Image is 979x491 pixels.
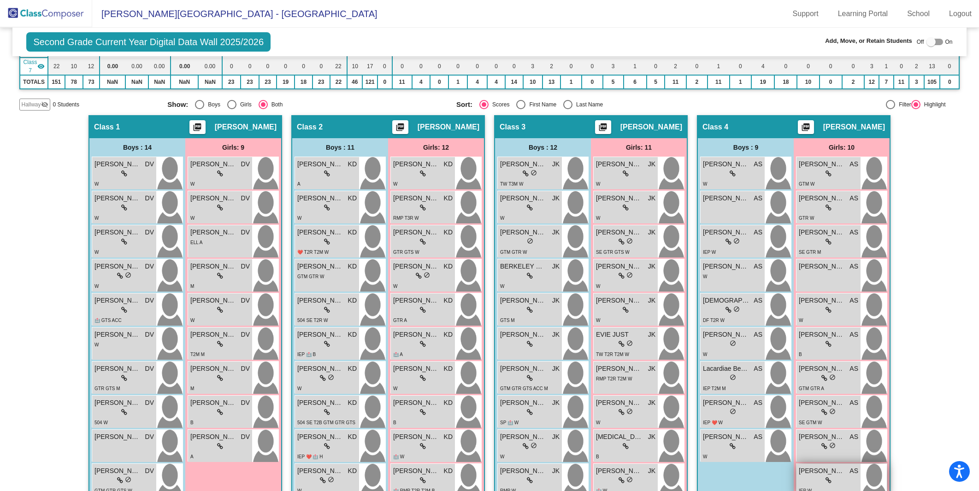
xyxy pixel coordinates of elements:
span: Show: [167,100,188,109]
td: 11 [708,75,730,89]
td: 0 [295,58,312,75]
td: 3 [864,58,879,75]
span: W [799,318,803,323]
span: [PERSON_NAME] [799,159,845,169]
span: DF T2R W [703,318,725,323]
td: 12 [83,58,100,75]
td: 10 [65,58,83,75]
span: 0 Students [53,100,79,109]
span: W [190,181,195,187]
span: BERKELEY SINN [500,262,546,271]
span: [PERSON_NAME] [190,262,236,271]
td: NaN [100,75,125,89]
span: KD [444,228,453,237]
span: W [94,284,99,289]
td: 17 [362,58,377,75]
td: 0 [467,58,488,75]
span: [PERSON_NAME] [393,296,439,305]
span: [PERSON_NAME] [393,262,439,271]
td: 0 [774,58,797,75]
mat-icon: picture_as_pdf [395,123,406,135]
span: KD [444,262,453,271]
td: 0 [377,58,392,75]
span: [PERSON_NAME] [393,193,439,203]
span: KD [348,193,357,203]
span: GTS M [500,318,515,323]
span: JK [552,262,560,271]
span: DV [241,296,250,305]
div: Girls [236,100,252,109]
span: [PERSON_NAME] [500,193,546,203]
td: 0 [894,58,909,75]
span: AS [754,262,762,271]
span: [PERSON_NAME] [596,262,642,271]
td: 23 [313,75,330,89]
span: Hallway [21,100,41,109]
span: [PERSON_NAME] [620,123,682,132]
td: 0 [392,58,412,75]
td: 23 [241,75,259,89]
span: SE GTR M [799,250,821,255]
div: First Name [525,100,556,109]
span: JK [648,228,655,237]
td: 0.00 [171,58,198,75]
span: [PERSON_NAME] [703,159,749,169]
span: 504 SE T2R W [297,318,328,323]
span: W [393,284,397,289]
td: 14 [505,75,523,89]
td: 2 [543,58,561,75]
span: JK [648,262,655,271]
td: 0 [820,58,842,75]
span: AS [849,330,858,339]
span: [PERSON_NAME] [94,364,141,374]
span: [PERSON_NAME] [393,159,439,169]
span: [PERSON_NAME] [190,330,236,339]
span: [PERSON_NAME] [703,330,749,339]
span: W [393,181,397,187]
span: Class 7 [23,58,37,75]
td: 78 [65,75,83,89]
mat-icon: picture_as_pdf [800,123,811,135]
span: JK [648,159,655,169]
span: DV [241,159,250,169]
td: 11 [392,75,412,89]
td: 19 [751,75,774,89]
mat-radio-group: Select an option [456,100,738,109]
span: GTM GTR W [500,250,527,255]
td: 0 [940,75,959,89]
span: JK [648,330,655,339]
td: 0 [241,58,259,75]
span: Class 3 [500,123,525,132]
span: DV [145,364,154,374]
span: [PERSON_NAME] [297,262,343,271]
div: Girls: 10 [794,138,890,157]
td: 0 [412,58,431,75]
span: W [596,284,600,289]
td: 0 [686,58,708,75]
td: 0 [430,75,448,89]
span: JK [552,296,560,305]
div: Boys [204,100,220,109]
td: 2 [909,58,924,75]
span: W [297,216,301,221]
button: Print Students Details [189,120,206,134]
td: 10 [347,58,363,75]
span: [PERSON_NAME] [500,159,546,169]
span: ELL A [190,240,202,245]
span: [PERSON_NAME] [94,296,141,305]
span: AS [754,228,762,237]
td: 6 [624,75,647,89]
span: [PERSON_NAME] [500,228,546,237]
span: [PERSON_NAME] [596,296,642,305]
span: TW T2R T2M W [596,352,629,357]
span: do_not_disturb_alt [733,306,740,312]
span: do_not_disturb_alt [733,238,740,244]
td: 121 [362,75,377,89]
td: 23 [222,75,241,89]
td: 0 [940,58,959,75]
td: 46 [347,75,363,89]
span: [PERSON_NAME] [596,228,642,237]
span: GTR W [799,216,814,221]
span: do_not_disturb_alt [626,272,633,278]
td: 1 [879,58,894,75]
